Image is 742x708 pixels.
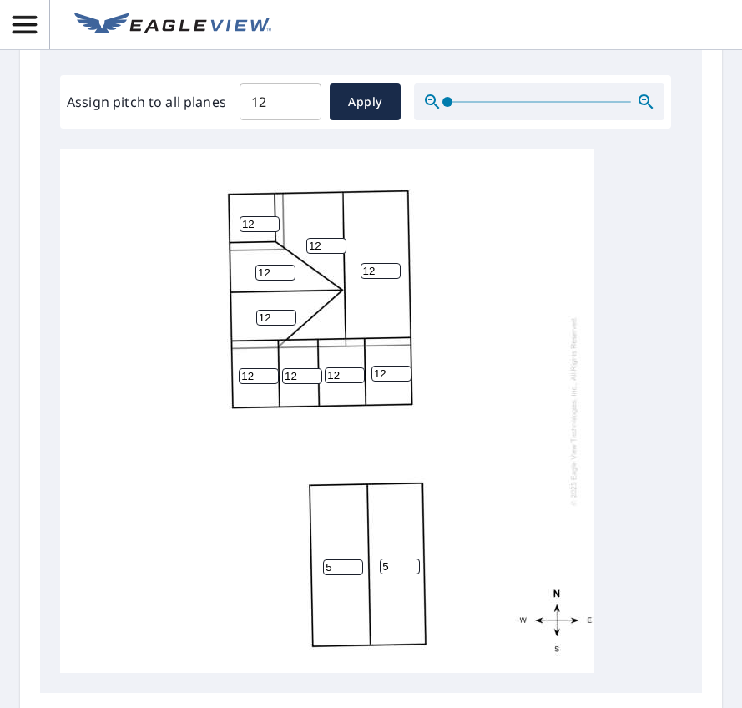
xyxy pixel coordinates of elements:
span: Apply [343,92,387,113]
a: EV Logo [64,3,281,48]
button: Apply [330,83,401,120]
label: Assign pitch to all planes [67,92,226,112]
input: 00.0 [240,78,321,125]
img: EV Logo [74,13,271,38]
